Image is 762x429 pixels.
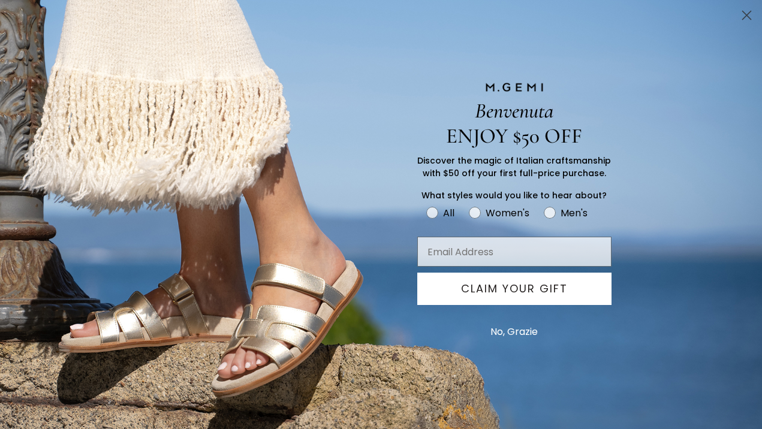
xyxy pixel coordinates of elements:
button: CLAIM YOUR GIFT [417,273,612,305]
button: No, Grazie [484,317,544,347]
button: Close dialog [736,5,757,26]
div: All [443,206,454,220]
div: Women's [486,206,529,220]
span: Discover the magic of Italian craftsmanship with $50 off your first full-price purchase. [417,155,611,179]
input: Email Address [417,237,612,267]
span: What styles would you like to hear about? [421,189,607,201]
img: M.GEMI [484,82,544,93]
div: Men's [561,206,588,220]
span: ENJOY $50 OFF [446,123,582,149]
span: Benvenuta [475,98,553,123]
